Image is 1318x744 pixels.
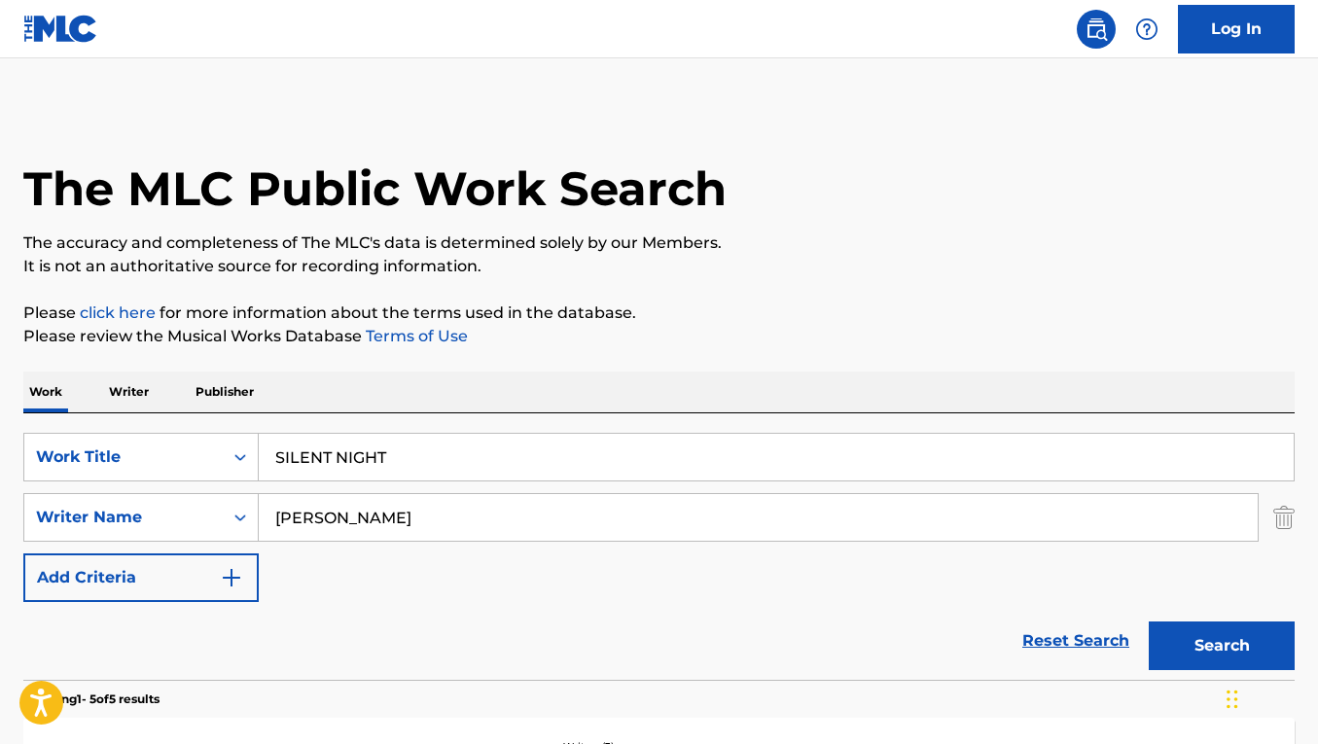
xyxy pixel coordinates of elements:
[1127,10,1166,49] div: Help
[362,327,468,345] a: Terms of Use
[36,445,211,469] div: Work Title
[1221,651,1318,744] iframe: Chat Widget
[1013,620,1139,662] a: Reset Search
[1077,10,1116,49] a: Public Search
[23,15,98,43] img: MLC Logo
[1135,18,1158,41] img: help
[23,255,1295,278] p: It is not an authoritative source for recording information.
[1227,670,1238,728] div: Drag
[80,303,156,322] a: click here
[23,691,160,708] p: Showing 1 - 5 of 5 results
[23,159,727,218] h1: The MLC Public Work Search
[190,372,260,412] p: Publisher
[36,506,211,529] div: Writer Name
[23,553,259,602] button: Add Criteria
[23,433,1295,680] form: Search Form
[23,372,68,412] p: Work
[220,566,243,589] img: 9d2ae6d4665cec9f34b9.svg
[23,325,1295,348] p: Please review the Musical Works Database
[23,231,1295,255] p: The accuracy and completeness of The MLC's data is determined solely by our Members.
[103,372,155,412] p: Writer
[1178,5,1295,53] a: Log In
[23,301,1295,325] p: Please for more information about the terms used in the database.
[1273,493,1295,542] img: Delete Criterion
[1085,18,1108,41] img: search
[1149,621,1295,670] button: Search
